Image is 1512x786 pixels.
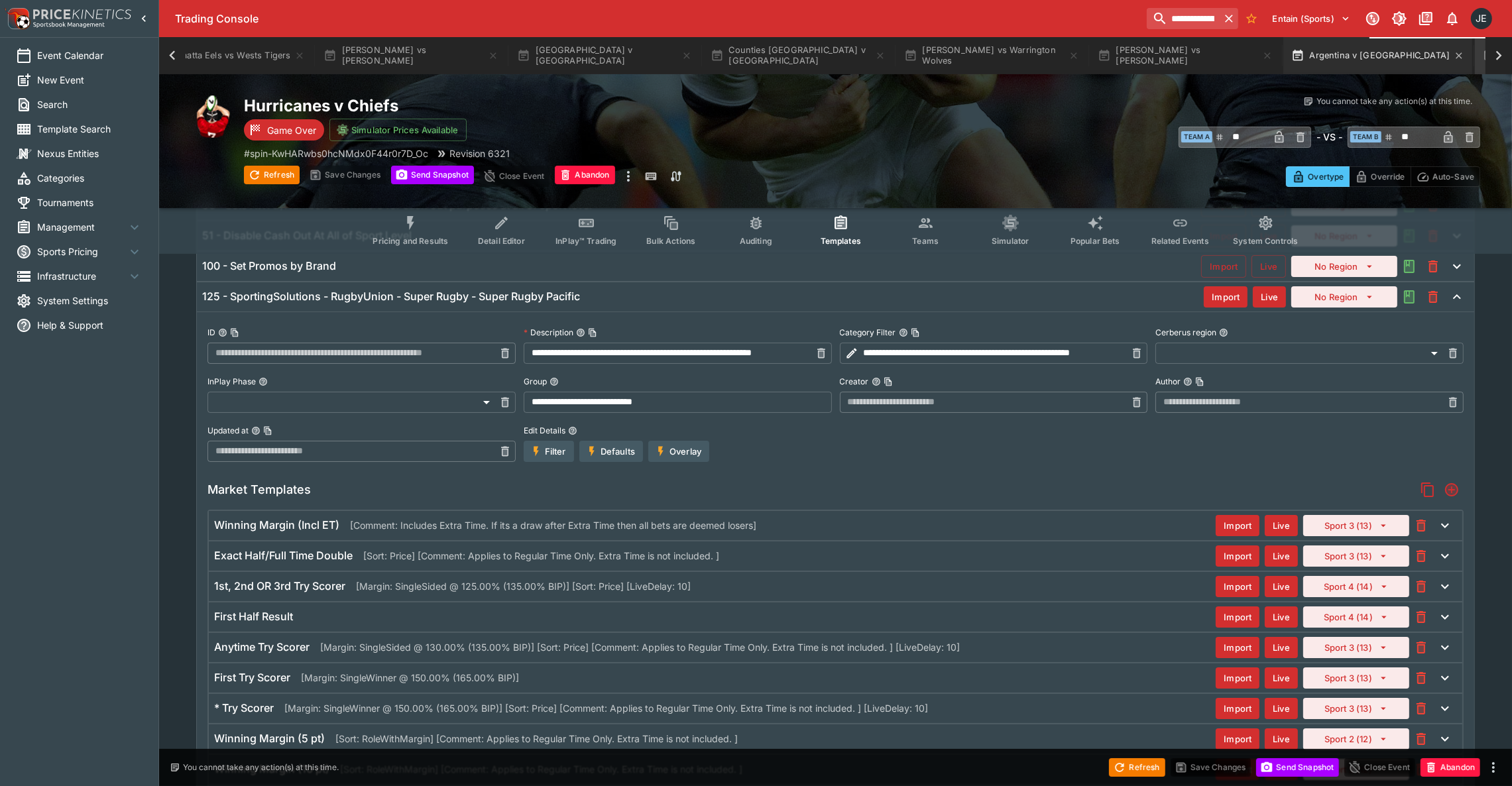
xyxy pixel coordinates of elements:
span: Related Events [1151,236,1209,246]
button: Sport 3 (13) [1303,545,1409,567]
button: Abandon [555,166,614,184]
button: Import [1216,698,1259,719]
button: Copy To Clipboard [230,328,239,337]
button: Import [1201,255,1246,278]
button: Live [1265,606,1298,628]
p: Updated at [207,425,249,436]
button: Send Snapshot [391,166,474,184]
p: [Comment: Includes Extra Time. If its a draw after Extra Time then all bets are deemed losers] [350,518,756,532]
span: InPlay™ Trading [555,236,616,246]
p: [Margin: SingleWinner @ 150.00% (165.00% BIP)] [301,671,519,685]
button: Category FilterCopy To Clipboard [899,328,908,337]
button: Import [1216,728,1259,750]
p: Auto-Save [1432,170,1474,184]
p: [Sort: RoleWithMargin] [Comment: Applies to Regular Time Only. Extra Time is not included. ] [335,732,738,746]
button: Edit Details [568,426,577,435]
h5: Market Templates [207,482,311,497]
button: [PERSON_NAME] vs [PERSON_NAME] [316,37,506,74]
button: Toggle light/dark mode [1387,7,1411,30]
span: Team B [1350,131,1381,142]
span: Search [37,97,143,111]
p: You cannot take any action(s) at this time. [1316,95,1472,107]
button: Live [1265,667,1298,689]
button: Cerberus region [1219,328,1228,337]
button: Import [1216,545,1259,567]
button: Parramatta Eels vs Wests Tigers [132,37,313,74]
input: search [1147,8,1220,29]
span: Pricing and Results [373,236,448,246]
button: No Bookmarks [1241,8,1262,29]
p: Author [1155,376,1181,387]
span: System Controls [1233,236,1298,246]
h6: Winning Margin (Incl ET) [214,518,339,532]
p: [Margin: SingleSided @ 125.00% (135.00% BIP)] [Sort: Price] [LiveDelay: 10] [356,579,691,593]
p: Revision 6321 [449,146,510,160]
h6: 100 - Set Promos by Brand [202,259,336,273]
button: Copy To Clipboard [884,377,893,386]
button: [GEOGRAPHIC_DATA] v [GEOGRAPHIC_DATA] [509,37,700,74]
button: Sport 3 (13) [1303,637,1409,658]
button: DescriptionCopy To Clipboard [576,328,585,337]
h6: Exact Half/Full Time Double [214,549,353,563]
span: Team A [1181,131,1212,142]
button: Import [1204,286,1248,308]
button: Sport 4 (14) [1303,606,1409,628]
span: Templates [821,236,861,246]
button: Simulator Prices Available [329,119,467,141]
button: Copy To Clipboard [1195,377,1204,386]
span: Template Search [37,122,143,136]
span: Management [37,220,127,234]
button: Copy To Clipboard [911,328,920,337]
h2: Copy To Clipboard [244,95,862,116]
button: Audit the Template Change History [1397,254,1421,278]
span: Nexus Entities [37,146,143,160]
p: Game Over [267,123,316,137]
img: PriceKinetics [33,9,131,19]
div: Event type filters [362,207,1308,254]
button: Abandon [1421,758,1480,777]
div: Start From [1286,166,1480,187]
button: Updated atCopy To Clipboard [251,426,261,435]
img: Sportsbook Management [33,22,105,28]
button: Defaults [579,441,643,462]
button: Refresh [244,166,300,184]
button: [PERSON_NAME] vs [PERSON_NAME] [1090,37,1281,74]
span: Tournaments [37,196,143,209]
h6: Winning Margin (5 pt) [214,732,325,746]
button: No Region [1291,286,1397,308]
p: Override [1371,170,1405,184]
button: Overtype [1286,166,1350,187]
h6: First Try Scorer [214,671,290,685]
span: Simulator [992,236,1029,246]
p: Cerberus region [1155,327,1216,338]
button: Connected to PK [1361,7,1385,30]
p: Copy To Clipboard [244,146,428,160]
p: [Margin: SingleSided @ 130.00% (135.00% BIP)] [Sort: Price] [Comment: Applies to Regular Time Onl... [320,640,960,654]
h6: First Half Result [214,610,293,624]
span: Mark an event as closed and abandoned. [555,168,614,181]
button: Live [1265,637,1298,658]
button: Live [1265,545,1298,567]
button: AuthorCopy To Clipboard [1183,377,1192,386]
span: Popular Bets [1071,236,1120,246]
button: Live [1253,286,1286,308]
button: Audit the Template Change History [1397,285,1421,309]
span: System Settings [37,294,143,308]
button: Add [1440,478,1464,502]
button: Notifications [1440,7,1464,30]
button: InPlay Phase [259,377,268,386]
button: This will delete the selected template. You will still need to Save Template changes to commit th... [1421,285,1445,309]
button: Sport 4 (14) [1303,576,1409,597]
h6: 1st, 2nd OR 3rd Try Scorer [214,579,345,593]
button: This will delete the selected template. You will still need to Save Template changes to commit th... [1421,254,1445,278]
button: Import [1216,667,1259,689]
button: Refresh [1109,758,1165,777]
p: You cannot take any action(s) at this time. [183,761,339,773]
button: more [620,166,636,187]
button: Copy To Clipboard [263,426,272,435]
button: Live [1265,576,1298,597]
button: Import [1216,637,1259,658]
span: Categories [37,171,143,185]
button: Override [1349,166,1411,187]
button: Overlay [648,441,709,462]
